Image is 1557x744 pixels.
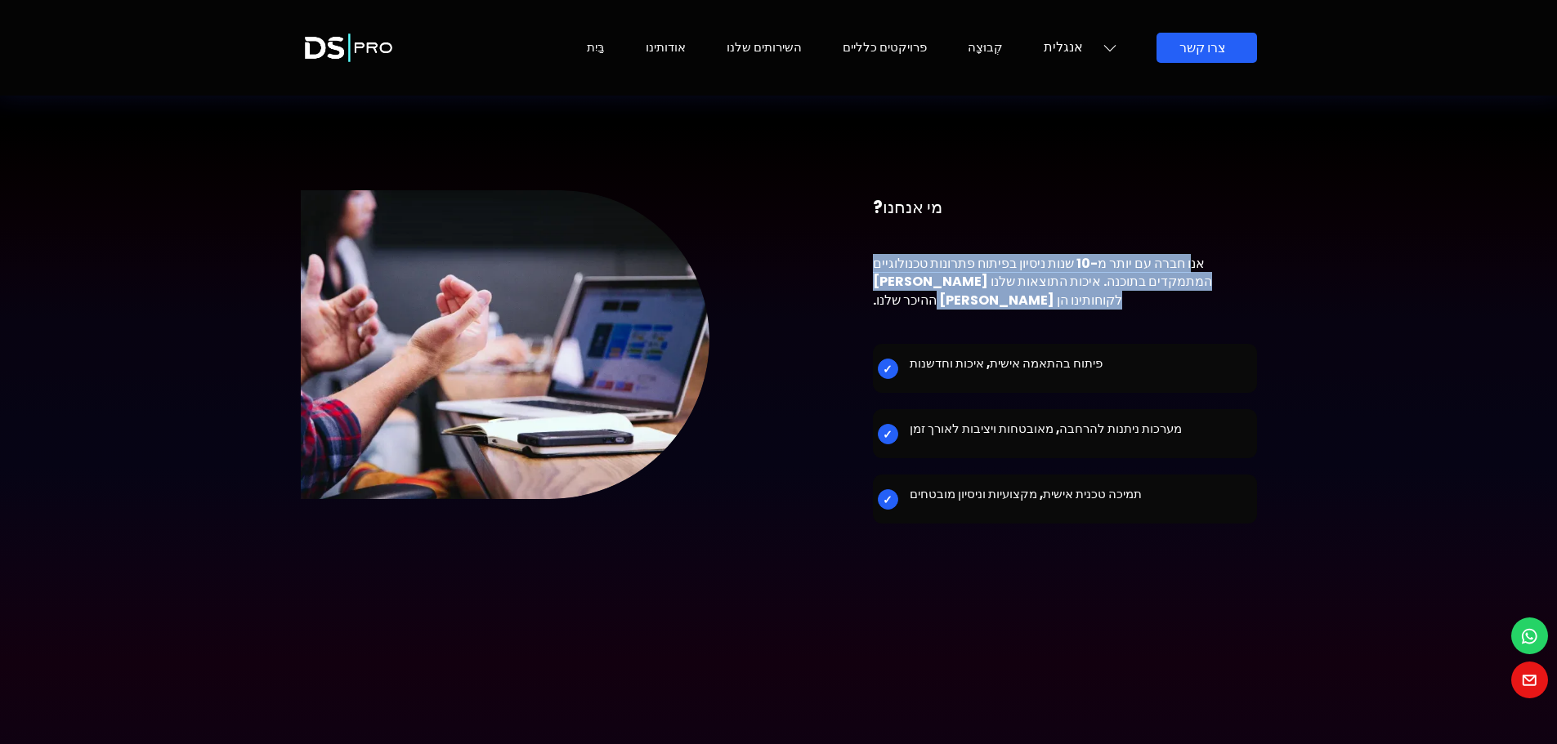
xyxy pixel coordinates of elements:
font: מי אנחנו? [873,195,942,219]
a: פרויקטים כלליים [843,38,927,56]
font: אנגלית [1044,38,1083,56]
img: לוגו ההשקה [301,18,396,78]
font: פיתוח בהתאמה אישית, איכות וחדשנות [910,354,1103,372]
a: צרו קשר [1157,33,1257,63]
font: תמיכה טכנית אישית, מקצועיות וניסיון מובטחים [910,485,1142,502]
font: צרו קשר [1179,38,1226,57]
a: בַּיִת [587,38,605,56]
font: אנו חברה עם יותר מ-10 שנות ניסיון בפיתוח פתרונות טכנולוגיים המתמקדים בתוכנה. איכות התוצאות שלנו [... [873,254,1212,310]
img: לוגו הלקוח [301,190,709,499]
font: מערכות ניתנות להרחבה, מאובטחות ויציבות לאורך זמן [910,420,1182,437]
a: קְבוּצָה [968,38,1003,56]
a: אודותינו [646,38,686,56]
a: השירותים שלנו [727,38,802,56]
